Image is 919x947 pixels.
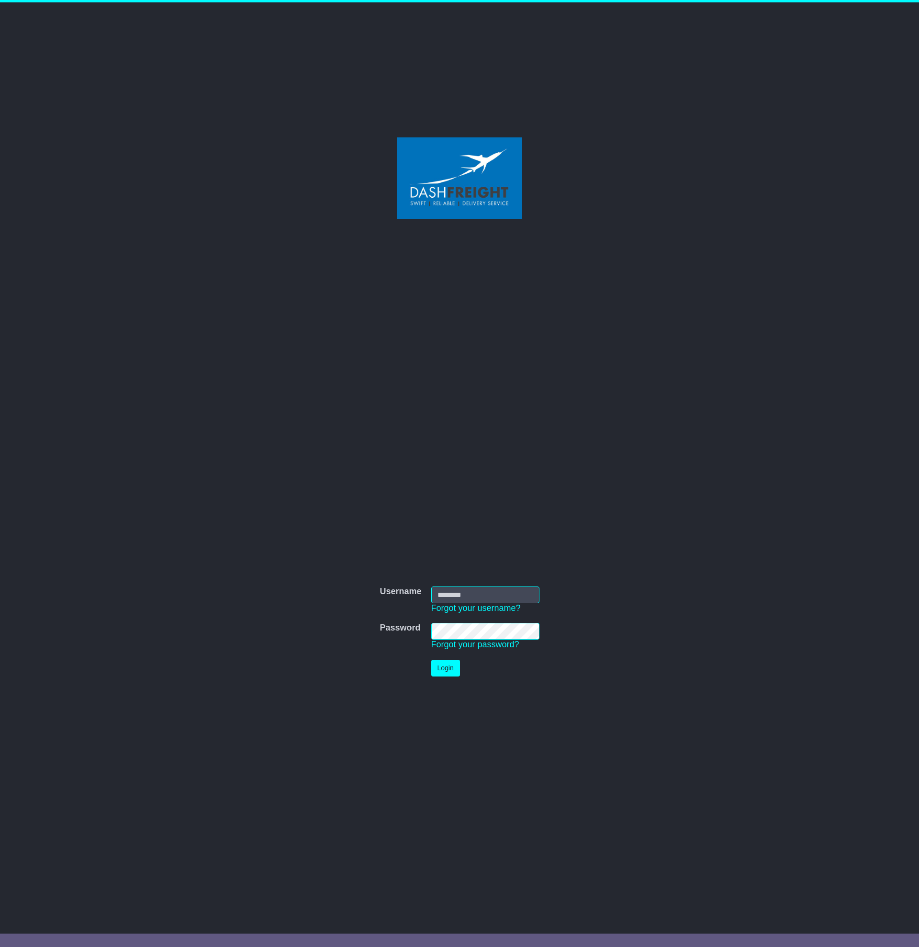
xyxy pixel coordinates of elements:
label: Password [380,623,420,633]
button: Login [431,660,460,676]
img: Dash Freight [397,137,522,219]
a: Forgot your username? [431,603,521,613]
label: Username [380,586,421,597]
a: Forgot your password? [431,640,519,649]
